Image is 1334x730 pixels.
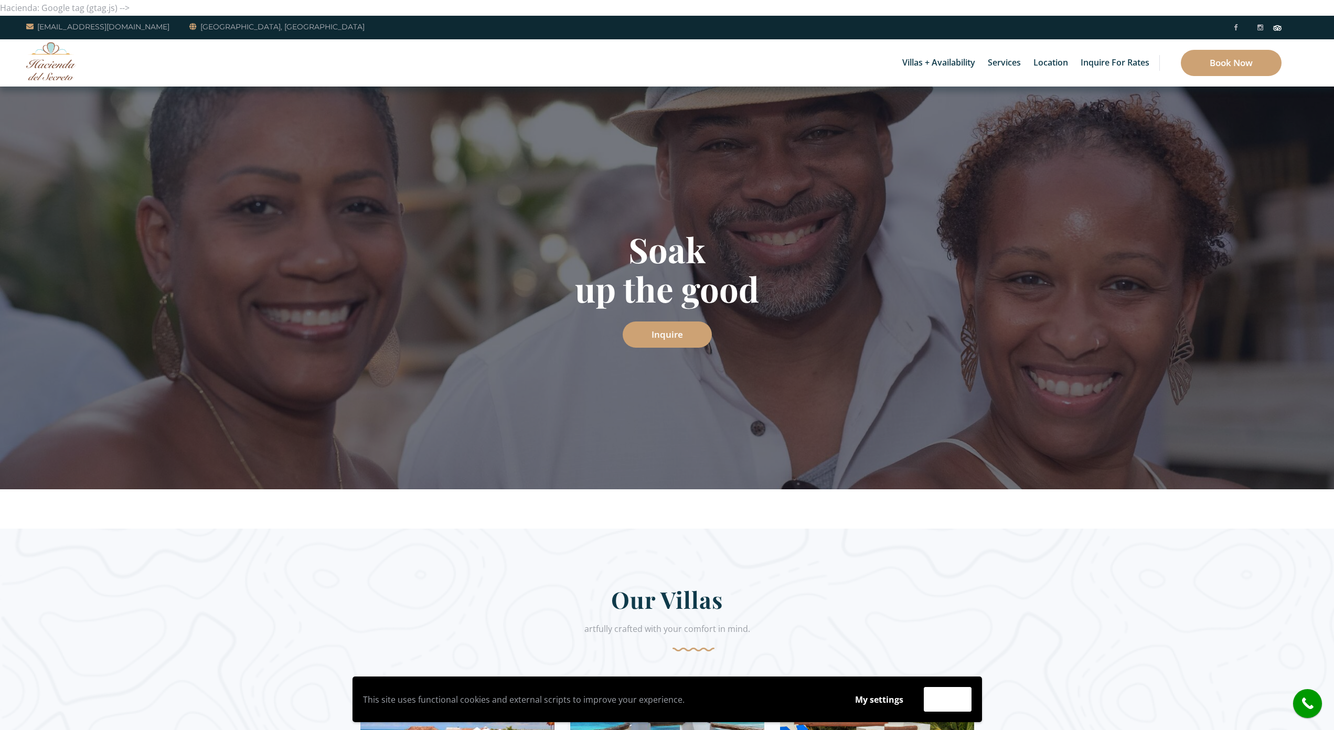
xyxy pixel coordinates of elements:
[1075,39,1155,87] a: Inquire for Rates
[897,39,980,87] a: Villas + Availability
[1181,50,1282,76] a: Book Now
[924,687,972,712] button: Accept
[360,621,974,651] div: artfully crafted with your comfort in mind.
[1273,25,1282,30] img: Tripadvisor_logomark.svg
[1293,689,1322,718] a: call
[363,692,835,707] p: This site uses functional cookies and external scripts to improve your experience.
[845,688,913,712] button: My settings
[1296,692,1319,715] i: call
[26,42,76,80] img: Awesome Logo
[1028,39,1073,87] a: Location
[189,20,365,33] a: [GEOGRAPHIC_DATA], [GEOGRAPHIC_DATA]
[360,230,974,308] h1: Soak up the good
[623,321,712,348] a: Inquire
[26,20,169,33] a: [EMAIL_ADDRESS][DOMAIN_NAME]
[983,39,1026,87] a: Services
[360,585,974,621] h2: Our Villas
